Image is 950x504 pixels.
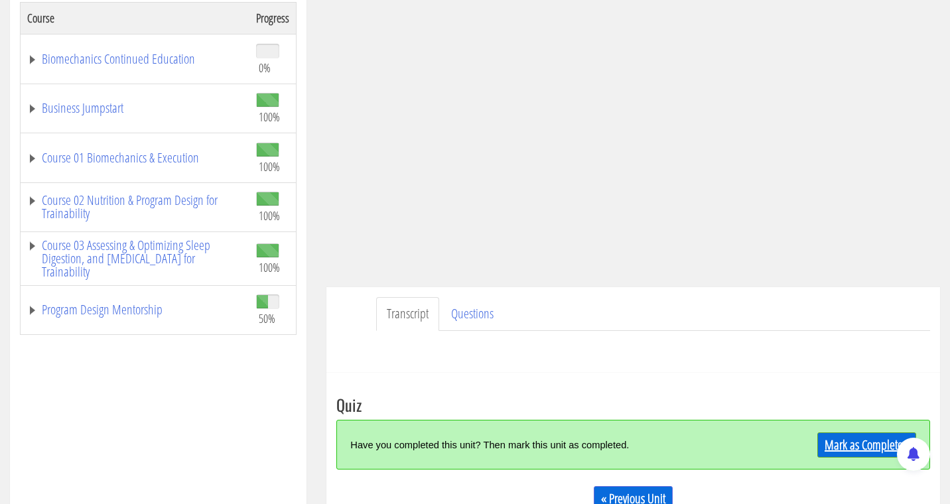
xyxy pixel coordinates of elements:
span: 100% [259,109,280,124]
th: Course [21,2,250,34]
a: Questions [441,297,504,331]
span: 100% [259,208,280,223]
h3: Quiz [336,396,930,413]
a: Biomechanics Continued Education [27,52,243,66]
a: Course 03 Assessing & Optimizing Sleep Digestion, and [MEDICAL_DATA] for Trainability [27,239,243,279]
a: Mark as Completed [817,432,916,458]
a: Transcript [376,297,439,331]
span: 50% [259,311,275,326]
a: Business Jumpstart [27,101,243,115]
a: Program Design Mentorship [27,303,243,316]
a: Course 02 Nutrition & Program Design for Trainability [27,194,243,220]
span: 0% [259,60,271,75]
a: Course 01 Biomechanics & Execution [27,151,243,164]
span: 100% [259,260,280,275]
span: 100% [259,159,280,174]
th: Progress [249,2,297,34]
div: Have you completed this unit? Then mark this unit as completed. [350,430,768,459]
